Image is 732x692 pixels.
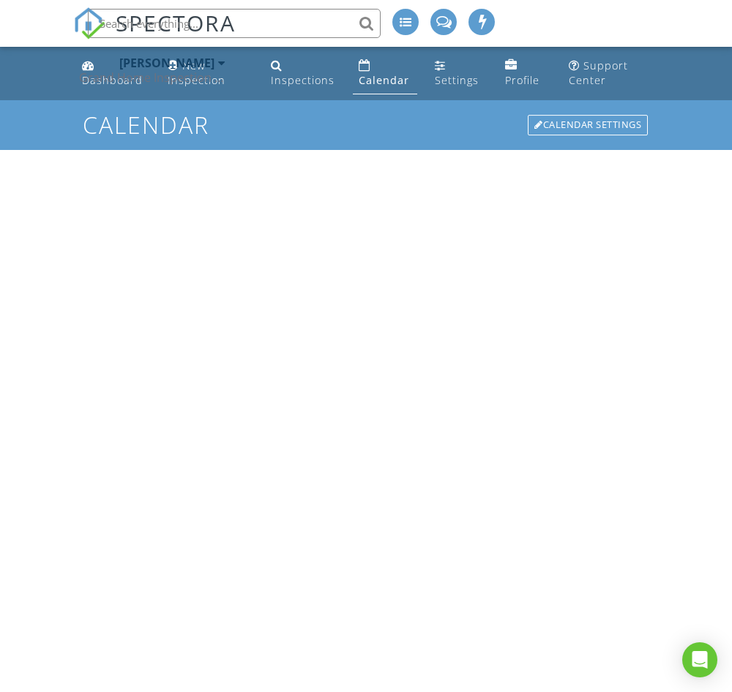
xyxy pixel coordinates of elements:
[505,73,539,87] div: Profile
[682,642,717,677] div: Open Intercom Messenger
[79,70,225,85] div: Grand Home Inspection Metro Detroit
[528,115,648,135] div: Calendar Settings
[83,112,649,138] h1: Calendar
[353,53,417,94] a: Calendar
[265,53,340,94] a: Inspections
[526,113,649,137] a: Calendar Settings
[88,9,381,38] input: Search everything...
[271,73,335,87] div: Inspections
[429,53,488,94] a: Settings
[119,56,214,70] div: [PERSON_NAME]
[569,59,628,87] div: Support Center
[435,73,479,87] div: Settings
[359,73,409,87] div: Calendar
[499,53,551,94] a: Profile
[563,53,656,94] a: Support Center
